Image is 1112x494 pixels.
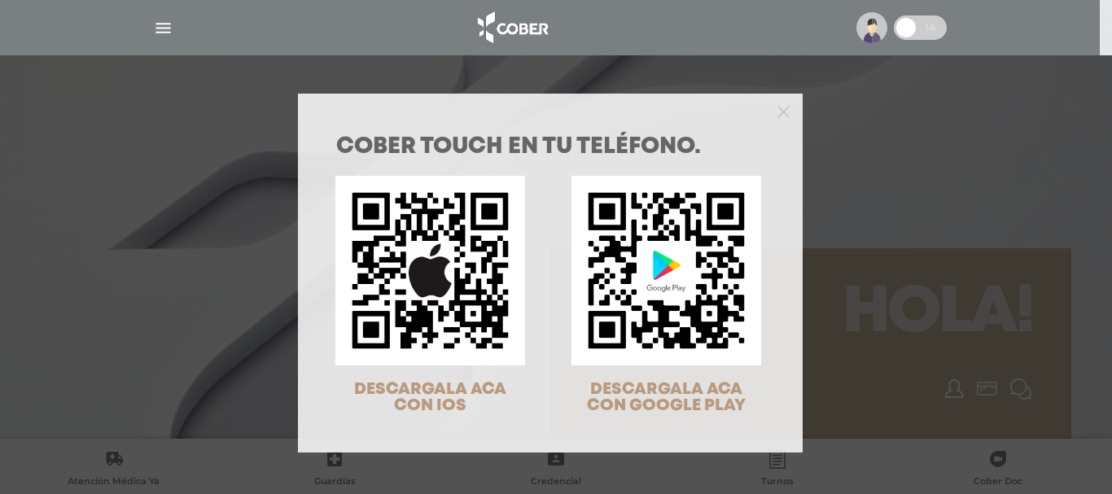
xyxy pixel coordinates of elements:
span: DESCARGALA ACA CON GOOGLE PLAY [587,382,746,413]
h1: COBER TOUCH en tu teléfono. [336,136,764,159]
img: qr-code [335,176,525,365]
img: qr-code [571,176,761,365]
button: Close [777,103,790,118]
span: DESCARGALA ACA CON IOS [354,382,506,413]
